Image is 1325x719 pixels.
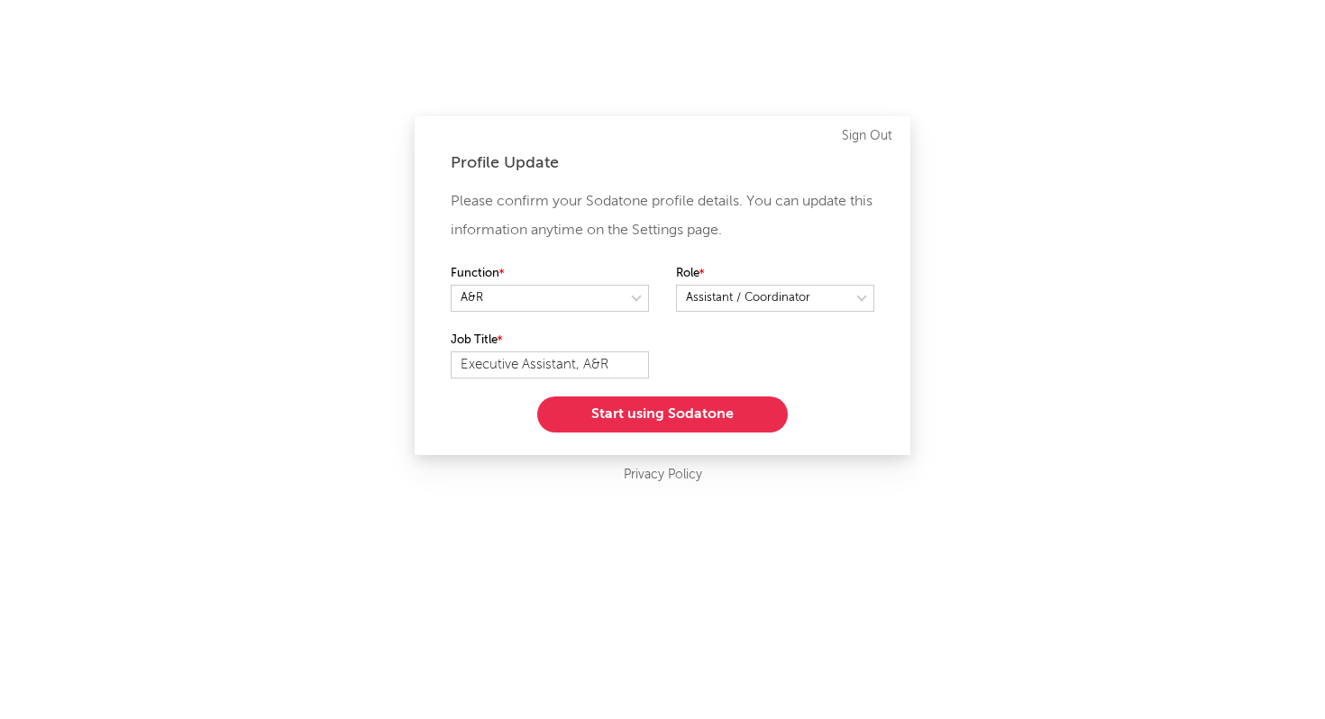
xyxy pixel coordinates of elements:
[537,396,788,432] button: Start using Sodatone
[451,330,649,351] label: Job Title
[451,152,874,174] div: Profile Update
[842,125,892,147] a: Sign Out
[624,464,702,487] a: Privacy Policy
[676,263,874,285] label: Role
[451,263,649,285] label: Function
[451,187,874,245] p: Please confirm your Sodatone profile details. You can update this information anytime on the Sett...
